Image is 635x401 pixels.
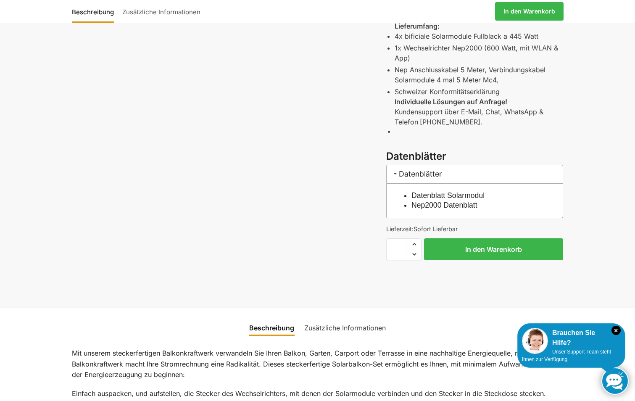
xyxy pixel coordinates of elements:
a: Zusätzliche Informationen [299,318,391,338]
span: Reduce quantity [407,249,421,260]
span: . [420,118,482,126]
iframe: Sicherer Rahmen für schnelle Bezahlvorgänge [385,265,565,289]
a: Datenblatt Solarmodul [411,191,485,200]
a: In den Warenkorb [495,2,564,21]
p: Mit unserem steckerfertigen Balkonkraftwerk verwandeln Sie Ihren Balkon, Garten, Carport oder Ter... [72,348,564,380]
a: Beschreibung [244,318,299,338]
button: In den Warenkorb [424,238,563,260]
span: Increase quantity [407,239,421,250]
img: Customer service [522,328,548,354]
p: Nep Anschlusskabel 5 Meter, Verbindungskabel Solarmodule 4 mal 5 Meter Mc4, [395,65,563,85]
input: Produktmenge [386,238,407,260]
a: Zusätzliche Informationen [118,1,205,21]
a: Nep2000 Datenblatt [411,201,477,209]
p: 4x bificiale Solarmodule Fullblack a 445 Watt [395,31,563,41]
p: 1x Wechselrichter Nep2000 (600 Watt, mit WLAN & App) [395,43,563,63]
strong: Lieferumfang: [395,22,440,30]
p: Schweizer Konformitätserklärung [395,87,563,97]
div: Brauchen Sie Hilfe? [522,328,621,348]
span: Kundensupport über E-Mail, Chat, WhatsApp & Telefon [395,108,543,126]
span: Unser Support-Team steht Ihnen zur Verfügung [522,349,611,362]
span: Sofort Lieferbar [414,225,458,232]
h3: Datenblätter [386,165,563,184]
h3: Datenblätter [386,149,563,164]
span: Lieferzeit: [386,225,458,232]
strong: Individuelle Lösungen auf Anfrage! [395,98,507,106]
i: Schließen [611,326,621,335]
a: Beschreibung [72,1,118,21]
u: [PHONE_NUMBER] [420,118,480,126]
